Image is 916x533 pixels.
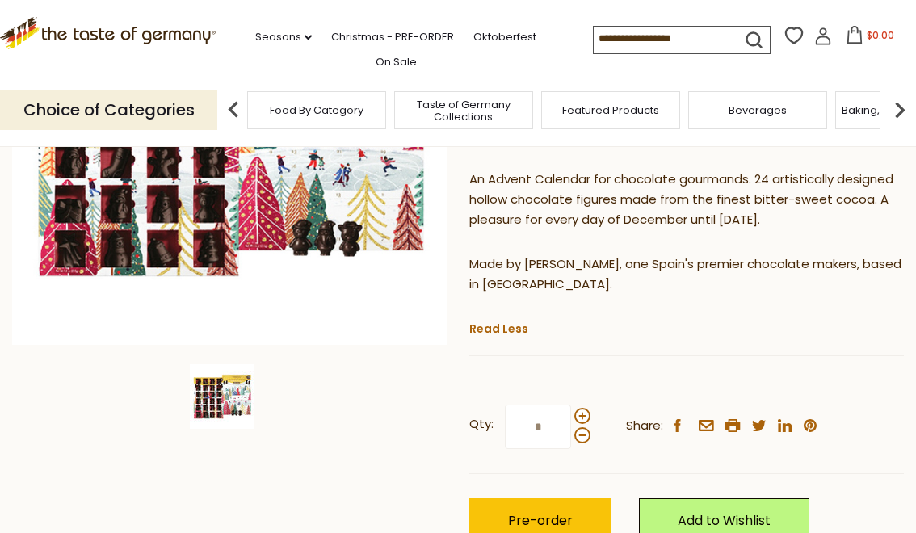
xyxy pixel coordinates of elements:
[217,94,250,126] img: previous arrow
[331,28,454,46] a: Christmas - PRE-ORDER
[469,254,904,295] p: Made by [PERSON_NAME], one Spain's premier chocolate makers, based in [GEOGRAPHIC_DATA].
[729,104,787,116] a: Beverages
[508,511,573,530] span: Pre-order
[469,170,904,230] p: An Advent Calendar for chocolate gourmands. 24 artistically designed hollow chocolate figures mad...
[270,104,363,116] a: Food By Category
[469,321,528,337] a: Read Less
[376,53,417,71] a: On Sale
[884,94,916,126] img: next arrow
[190,364,254,429] img: Simon Coll Advent Calendar
[562,104,659,116] a: Featured Products
[473,28,536,46] a: Oktoberfest
[469,414,494,434] strong: Qty:
[835,26,904,50] button: $0.00
[505,405,571,449] input: Qty:
[255,28,312,46] a: Seasons
[867,28,894,42] span: $0.00
[399,99,528,123] a: Taste of Germany Collections
[626,416,663,436] span: Share:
